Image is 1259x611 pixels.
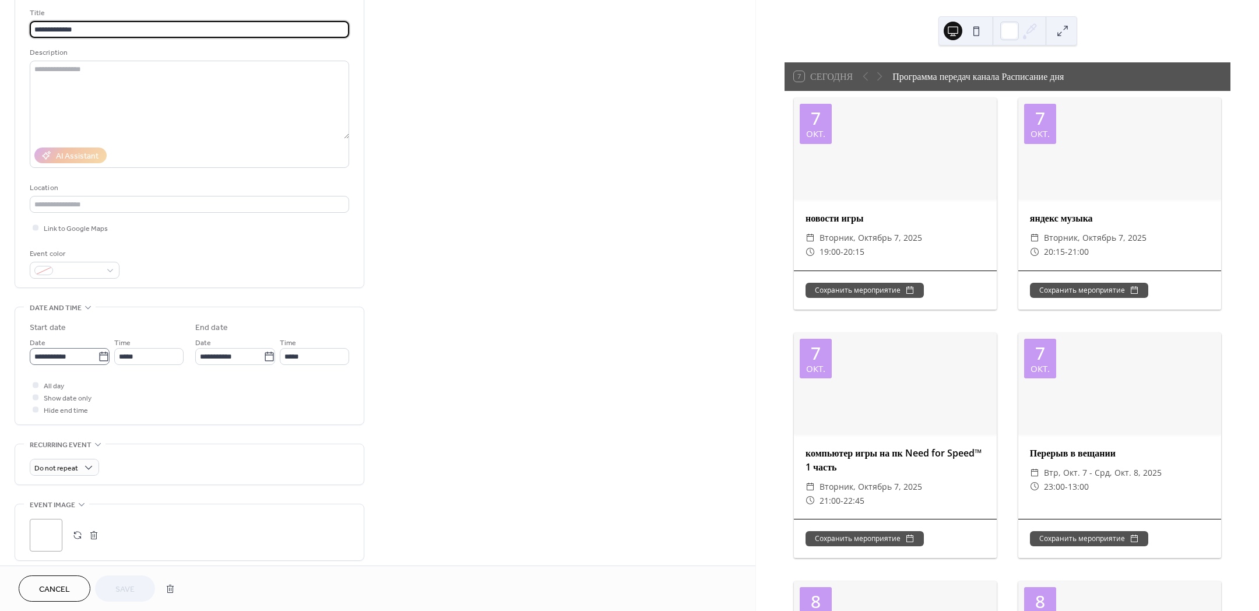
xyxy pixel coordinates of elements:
[1030,231,1039,245] div: ​
[1044,245,1065,259] span: 20:15
[1031,364,1050,373] div: окт.
[811,345,821,362] div: 7
[114,337,131,349] span: Time
[44,223,108,235] span: Link to Google Maps
[820,231,922,245] span: вторник, октябрь 7, 2025
[30,439,92,451] span: Recurring event
[1044,480,1065,494] span: 23:00
[1030,531,1148,546] button: Сохранить мероприятие
[806,364,825,373] div: окт.
[1044,466,1162,480] span: втр, окт. 7 - срд, окт. 8, 2025
[1018,446,1221,460] div: Перерыв в вещании
[30,248,117,260] div: Event color
[1030,283,1148,298] button: Сохранить мероприятие
[811,110,821,127] div: 7
[806,494,815,508] div: ​
[39,584,70,596] span: Cancel
[30,519,62,552] div: ;
[1068,480,1089,494] span: 13:00
[1035,593,1045,610] div: 8
[806,231,815,245] div: ​
[820,480,922,494] span: вторник, октябрь 7, 2025
[195,322,228,334] div: End date
[840,245,843,259] span: -
[19,575,90,602] button: Cancel
[1030,245,1039,259] div: ​
[843,494,864,508] span: 22:45
[806,531,924,546] button: Сохранить мероприятие
[806,283,924,298] button: Сохранить мероприятие
[806,480,815,494] div: ​
[1035,110,1045,127] div: 7
[280,337,296,349] span: Time
[820,245,840,259] span: 19:00
[1065,480,1068,494] span: -
[30,182,347,194] div: Location
[1031,129,1050,138] div: окт.
[1065,245,1068,259] span: -
[1018,211,1221,225] div: яндекс музыка
[811,593,821,610] div: 8
[34,462,78,475] span: Do not repeat
[30,7,347,19] div: Title
[30,322,66,334] div: Start date
[44,380,64,392] span: All day
[806,245,815,259] div: ​
[843,245,864,259] span: 20:15
[806,129,825,138] div: окт.
[1030,480,1039,494] div: ​
[44,392,92,405] span: Show date only
[1035,345,1045,362] div: 7
[30,47,347,59] div: Description
[1044,231,1147,245] span: вторник, октябрь 7, 2025
[1030,466,1039,480] div: ​
[30,337,45,349] span: Date
[44,405,88,417] span: Hide end time
[892,69,1064,83] div: Программа передач канала Расписание дня
[195,337,211,349] span: Date
[820,494,840,508] span: 21:00
[794,446,997,474] div: компьютер игры на пк Need for Speed™ 1 часть
[840,494,843,508] span: -
[1068,245,1089,259] span: 21:00
[30,302,82,314] span: Date and time
[30,499,75,511] span: Event image
[794,211,997,225] div: новости игры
